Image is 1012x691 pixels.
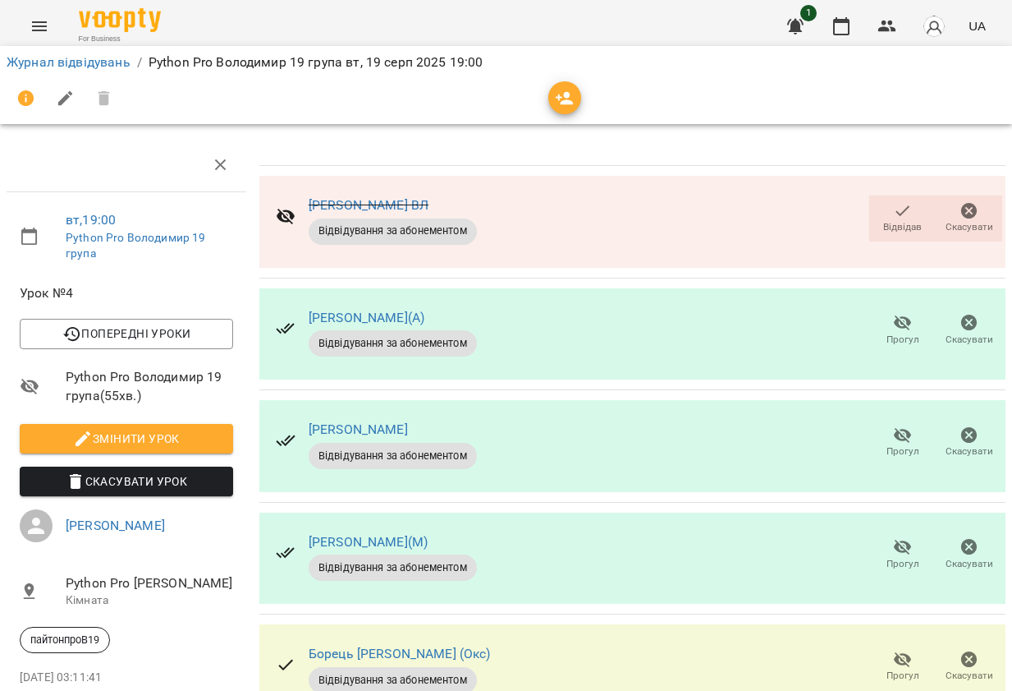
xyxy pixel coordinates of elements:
span: Скасувати [946,557,993,571]
span: Прогул [886,557,919,571]
span: Відвідування за абонементом [309,673,477,688]
a: [PERSON_NAME] [66,518,165,533]
span: 1 [800,5,817,21]
span: Скасувати [946,333,993,347]
span: Скасувати [946,445,993,458]
a: Python Pro Володимир 19 група [66,231,205,260]
button: Прогул [869,532,936,578]
a: [PERSON_NAME](М) [309,534,428,550]
a: вт , 19:00 [66,212,116,228]
a: [PERSON_NAME](А) [309,310,424,325]
span: Відвідав [883,220,922,234]
button: Скасувати [936,644,1002,690]
button: Попередні уроки [20,319,233,348]
button: Відвідав [869,196,936,242]
a: Журнал відвідувань [7,54,131,70]
span: Скасувати [946,220,993,234]
p: Кімната [66,592,233,609]
a: Борець [PERSON_NAME] (Окс) [309,646,491,661]
span: Відвідування за абонементом [309,560,477,575]
span: Відвідування за абонементом [309,336,477,351]
span: Python Pro Володимир 19 група ( 55 хв. ) [66,367,233,406]
button: Прогул [869,307,936,353]
span: Попередні уроки [33,324,220,343]
button: Скасувати [936,420,1002,466]
div: пайтонпроВ19 [20,627,110,653]
button: Скасувати [936,532,1002,578]
button: Скасувати Урок [20,467,233,496]
p: [DATE] 03:11:41 [20,670,233,686]
span: Прогул [886,333,919,347]
img: Voopty Logo [79,8,161,32]
span: Відвідування за абонементом [309,449,477,463]
button: Menu [20,7,59,46]
button: Прогул [869,644,936,690]
button: UA [962,11,992,41]
span: Змінити урок [33,429,220,449]
span: Відвідування за абонементом [309,223,477,238]
button: Скасувати [936,307,1002,353]
a: [PERSON_NAME] [309,422,408,437]
span: Прогул [886,445,919,458]
button: Змінити урок [20,424,233,454]
li: / [137,53,142,72]
p: Python Pro Володимир 19 група вт, 19 серп 2025 19:00 [149,53,483,72]
a: [PERSON_NAME] ВЛ [309,197,428,213]
button: Скасувати [936,196,1002,242]
nav: breadcrumb [7,53,1005,72]
span: Прогул [886,669,919,683]
span: UA [968,17,986,35]
span: Скасувати [946,669,993,683]
button: Прогул [869,420,936,466]
img: avatar_s.png [923,15,946,38]
span: Урок №4 [20,283,233,303]
span: For Business [79,34,161,44]
span: Python Pro [PERSON_NAME] [66,574,233,593]
span: Скасувати Урок [33,472,220,491]
span: пайтонпроВ19 [21,633,109,647]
